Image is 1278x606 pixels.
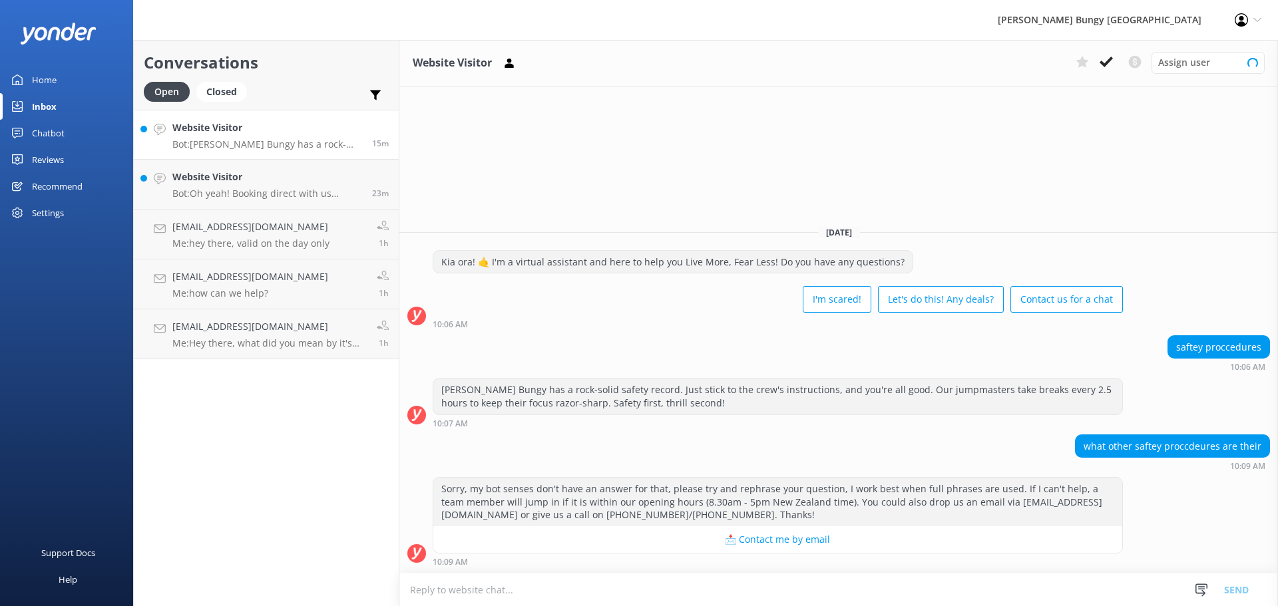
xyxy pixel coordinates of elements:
[379,337,389,349] span: Oct 13 2025 08:34am (UTC +13:00) Pacific/Auckland
[32,200,64,226] div: Settings
[172,319,367,334] h4: [EMAIL_ADDRESS][DOMAIN_NAME]
[144,50,389,75] h2: Conversations
[196,82,247,102] div: Closed
[20,23,97,45] img: yonder-white-logo.png
[433,558,468,566] strong: 10:09 AM
[433,251,913,273] div: Kia ora! 🤙 I'm a virtual assistant and here to help you Live More, Fear Less! Do you have any que...
[134,259,399,309] a: [EMAIL_ADDRESS][DOMAIN_NAME]Me:how can we help?1h
[172,237,329,249] p: Me: hey there, valid on the day only
[1168,336,1269,359] div: saftey proccedures
[372,188,389,199] span: Oct 13 2025 09:58am (UTC +13:00) Pacific/Auckland
[32,120,65,146] div: Chatbot
[1075,461,1270,470] div: Oct 13 2025 10:09am (UTC +13:00) Pacific/Auckland
[433,379,1122,414] div: [PERSON_NAME] Bungy has a rock-solid safety record. Just stick to the crew's instructions, and yo...
[172,138,362,150] p: Bot: [PERSON_NAME] Bungy has a rock-solid safety record. Just stick to the crew's instructions, a...
[1152,52,1265,73] div: Assign User
[172,188,362,200] p: Bot: Oh yeah! Booking direct with us through our website always gives you the best prices. Check ...
[1230,462,1265,470] strong: 10:09 AM
[144,84,196,98] a: Open
[172,120,362,135] h4: Website Visitor
[413,55,492,72] h3: Website Visitor
[433,319,1123,329] div: Oct 13 2025 10:06am (UTC +13:00) Pacific/Auckland
[433,420,468,428] strong: 10:07 AM
[32,93,57,120] div: Inbox
[32,146,64,173] div: Reviews
[433,321,468,329] strong: 10:06 AM
[196,84,254,98] a: Closed
[803,286,871,313] button: I'm scared!
[172,287,328,299] p: Me: how can we help?
[1076,435,1269,458] div: what other saftey proccdeures are their
[379,287,389,299] span: Oct 13 2025 08:39am (UTC +13:00) Pacific/Auckland
[433,526,1122,553] button: 📩 Contact me by email
[878,286,1004,313] button: Let's do this! Any deals?
[1158,55,1210,70] span: Assign user
[172,170,362,184] h4: Website Visitor
[1010,286,1123,313] button: Contact us for a chat
[134,309,399,359] a: [EMAIL_ADDRESS][DOMAIN_NAME]Me:Hey there, what did you mean by it's not letting you book? what ki...
[433,557,1123,566] div: Oct 13 2025 10:09am (UTC +13:00) Pacific/Auckland
[172,269,328,284] h4: [EMAIL_ADDRESS][DOMAIN_NAME]
[134,110,399,160] a: Website VisitorBot:[PERSON_NAME] Bungy has a rock-solid safety record. Just stick to the crew's i...
[433,418,1123,428] div: Oct 13 2025 10:07am (UTC +13:00) Pacific/Auckland
[379,237,389,249] span: Oct 13 2025 08:40am (UTC +13:00) Pacific/Auckland
[32,173,83,200] div: Recommend
[134,210,399,259] a: [EMAIL_ADDRESS][DOMAIN_NAME]Me:hey there, valid on the day only1h
[59,566,77,593] div: Help
[818,227,860,238] span: [DATE]
[372,138,389,149] span: Oct 13 2025 10:06am (UTC +13:00) Pacific/Auckland
[1230,363,1265,371] strong: 10:06 AM
[172,220,329,234] h4: [EMAIL_ADDRESS][DOMAIN_NAME]
[41,539,95,566] div: Support Docs
[433,478,1122,526] div: Sorry, my bot senses don't have an answer for that, please try and rephrase your question, I work...
[32,67,57,93] div: Home
[144,82,190,102] div: Open
[172,337,367,349] p: Me: Hey there, what did you mean by it's not letting you book? what kind of error are you experei...
[134,160,399,210] a: Website VisitorBot:Oh yeah! Booking direct with us through our website always gives you the best ...
[1168,362,1270,371] div: Oct 13 2025 10:06am (UTC +13:00) Pacific/Auckland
